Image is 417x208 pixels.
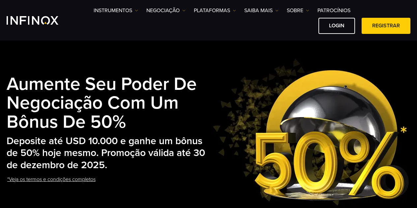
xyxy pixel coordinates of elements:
[146,7,186,14] a: NEGOCIAÇÃO
[7,135,212,171] h2: Deposite até USD 10.000 e ganhe um bônus de 50% hoje mesmo. Promoção válida até 30 de dezembro de...
[7,16,74,25] a: INFINOX Logo
[244,7,279,14] a: Saiba mais
[317,7,350,14] a: Patrocínios
[7,73,197,133] strong: Aumente seu poder de negociação com um bônus de 50%
[362,18,410,34] a: Registrar
[194,7,236,14] a: PLATAFORMAS
[7,171,96,188] a: *Veja os termos e condições completos
[318,18,355,34] a: Login
[94,7,138,14] a: Instrumentos
[287,7,309,14] a: SOBRE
